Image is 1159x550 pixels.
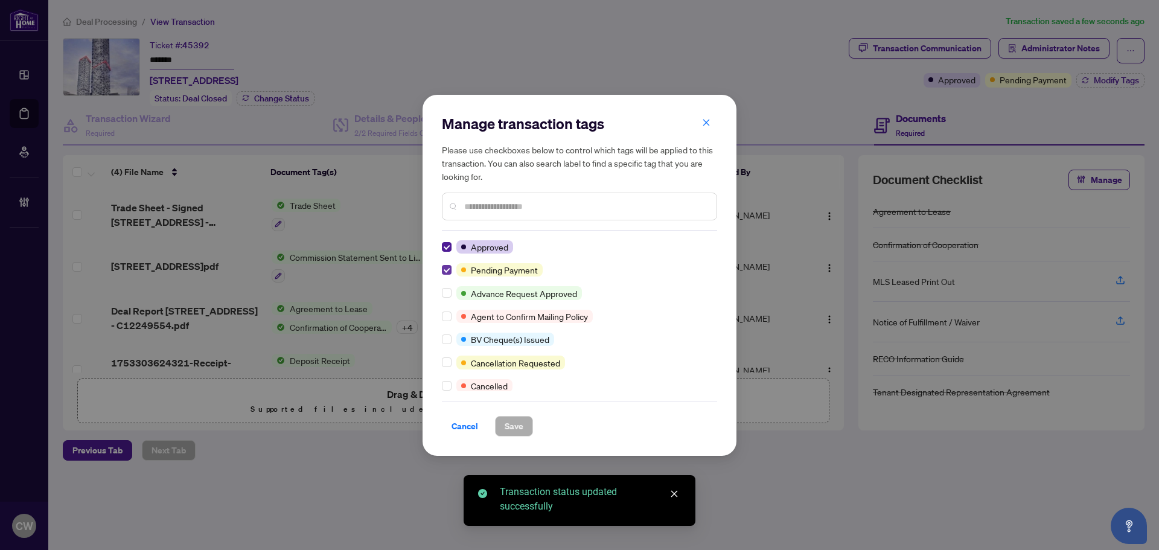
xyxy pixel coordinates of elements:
button: Save [495,416,533,436]
span: Cancellation Requested [471,356,560,369]
span: Approved [471,240,508,254]
span: close [670,490,678,498]
h2: Manage transaction tags [442,114,717,133]
span: check-circle [478,489,487,498]
div: Transaction status updated successfully [500,485,681,514]
span: close [702,118,710,127]
span: Pending Payment [471,263,538,277]
span: Agent to Confirm Mailing Policy [471,310,588,323]
h5: Please use checkboxes below to control which tags will be applied to this transaction. You can al... [442,143,717,183]
button: Open asap [1111,508,1147,544]
button: Cancel [442,416,488,436]
span: BV Cheque(s) Issued [471,333,549,346]
a: Close [668,487,681,500]
span: Advance Request Approved [471,287,577,300]
span: Cancel [452,417,478,436]
span: Cancelled [471,379,508,392]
